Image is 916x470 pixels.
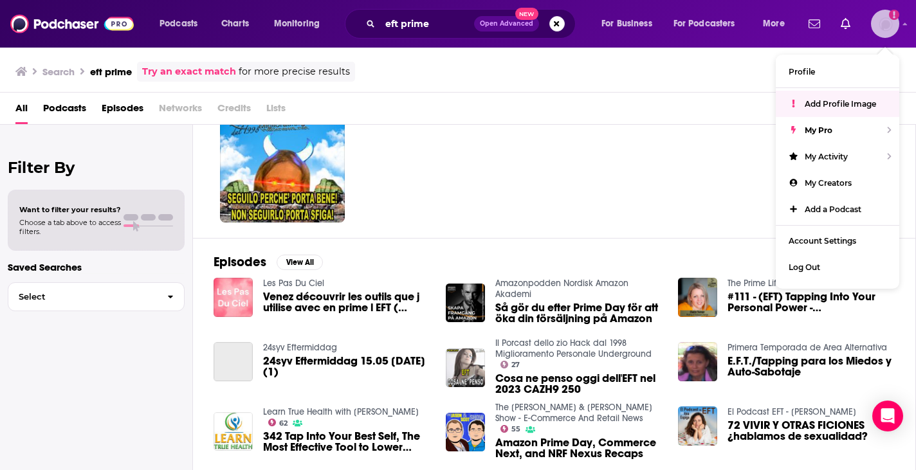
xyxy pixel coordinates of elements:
span: For Business [601,15,652,33]
h3: eft prime [90,66,132,78]
img: E.F.T./Tapping para los Miedos y Auto-Sabotaje [678,342,717,381]
img: User Profile [871,10,899,38]
a: 55 [500,425,521,433]
span: Monitoring [274,15,320,33]
button: Select [8,282,185,311]
span: Want to filter your results? [19,205,121,214]
span: Open Advanced [480,21,533,27]
a: 24syv Eftermiddag [263,342,337,353]
a: Show notifications dropdown [836,13,856,35]
a: 62 [268,419,288,426]
a: Charts [213,14,257,34]
img: Podchaser - Follow, Share and Rate Podcasts [10,12,134,36]
a: Show notifications dropdown [803,13,825,35]
button: open menu [592,14,668,34]
a: Profile [776,59,899,85]
input: Search podcasts, credits, & more... [380,14,474,34]
div: Search podcasts, credits, & more... [357,9,588,39]
span: Add a Podcast [805,204,861,214]
span: My Pro [805,125,832,135]
a: Try an exact match [142,64,236,79]
a: 342 Tap Into Your Best Self, The Most Effective Tool to Lower Stress and Cortisol, EFT, Emotional... [263,431,430,453]
button: open menu [665,14,754,34]
a: #111 - (EFT) Tapping Into Your Personal Power - Claire Turner [728,291,895,313]
a: The Prime Life Project [728,278,811,289]
button: open menu [151,14,214,34]
h2: Filter By [8,158,185,177]
h2: Episodes [214,254,266,270]
a: #111 - (EFT) Tapping Into Your Personal Power - Claire Turner [678,278,717,317]
span: Lists [266,98,286,124]
img: Venez découvrir les outils que j utilise avec en prime l EFT ( technique de libération emotionelle) [214,278,253,317]
a: Podcasts [43,98,86,124]
span: 62 [279,420,288,426]
button: open menu [265,14,336,34]
img: Så gör du efter Prime Day för att öka din försäljning på Amazon [446,284,485,323]
span: My Activity [805,152,848,161]
span: Networks [159,98,202,124]
img: 24syv Eftermiddag 15.05 20-11-2013 (1) [214,342,253,381]
span: 24syv Eftermiddag 15.05 [DATE] (1) [263,356,430,377]
a: Learn True Health with Ashley James [263,406,419,417]
span: Add Profile Image [805,99,876,109]
a: Amazon Prime Day, Commerce Next, and NRF Nexus Recaps [495,437,663,459]
a: EpisodesView All [214,254,323,270]
button: View All [277,255,323,270]
a: Episodes [102,98,143,124]
a: E.F.T./Tapping para los Miedos y Auto-Sabotaje [728,356,895,377]
a: Il Porcast dello zio Hack dal 1998 Miglioramento Personale Underground [495,338,652,359]
span: My Creators [805,178,852,188]
span: Profile [789,67,815,77]
a: Så gör du efter Prime Day för att öka din försäljning på Amazon [495,302,663,324]
a: Venez découvrir les outils que j utilise avec en prime l EFT ( technique de libération emotionelle) [263,291,430,313]
a: Primera Temporada de Area Alternativa [728,342,887,353]
a: Cosa ne penso oggi dell'EFT nel 2023 CAZH9 250 [495,373,663,395]
a: 24syv Eftermiddag 15.05 20-11-2013 (1) [263,356,430,377]
span: 55 [511,426,520,432]
a: My Creators [776,170,899,196]
span: for more precise results [239,64,350,79]
img: 72 VIVIR Y OTRAS FICIONES ¿hablamos de sexualidad? [678,406,717,446]
a: Cosa ne penso oggi dell'EFT nel 2023 CAZH9 250 [446,348,485,388]
span: Charts [221,15,249,33]
span: 342 Tap Into Your Best Self, The Most Effective Tool to Lower Stress and [MEDICAL_DATA], EFT, Emo... [263,431,430,453]
button: Show profile menu [871,10,899,38]
a: 27 [220,98,345,222]
p: Saved Searches [8,261,185,273]
div: Open Intercom Messenger [872,401,903,431]
svg: Add a profile image [889,10,899,20]
span: All [15,98,28,124]
img: 342 Tap Into Your Best Self, The Most Effective Tool to Lower Stress and Cortisol, EFT, Emotional... [214,412,253,451]
ul: Show profile menu [776,55,899,289]
a: 72 VIVIR Y OTRAS FICIONES ¿hablamos de sexualidad? [728,420,895,442]
span: New [515,8,538,20]
img: Amazon Prime Day, Commerce Next, and NRF Nexus Recaps [446,413,485,452]
a: Les Pas Du Ciel [263,278,324,289]
span: Podcasts [160,15,197,33]
span: Log Out [789,262,820,272]
a: Add Profile Image [776,91,899,117]
span: 27 [511,362,520,368]
span: Choose a tab above to access filters. [19,218,121,236]
span: #111 - (EFT) Tapping Into Your Personal Power - [PERSON_NAME] [728,291,895,313]
a: El Podcast EFT - Ana Espiga [728,406,856,417]
a: The Jason & Scot Show - E-Commerce And Retail News [495,402,652,424]
span: More [763,15,785,33]
button: Open AdvancedNew [474,16,539,32]
span: Account Settings [789,236,856,246]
